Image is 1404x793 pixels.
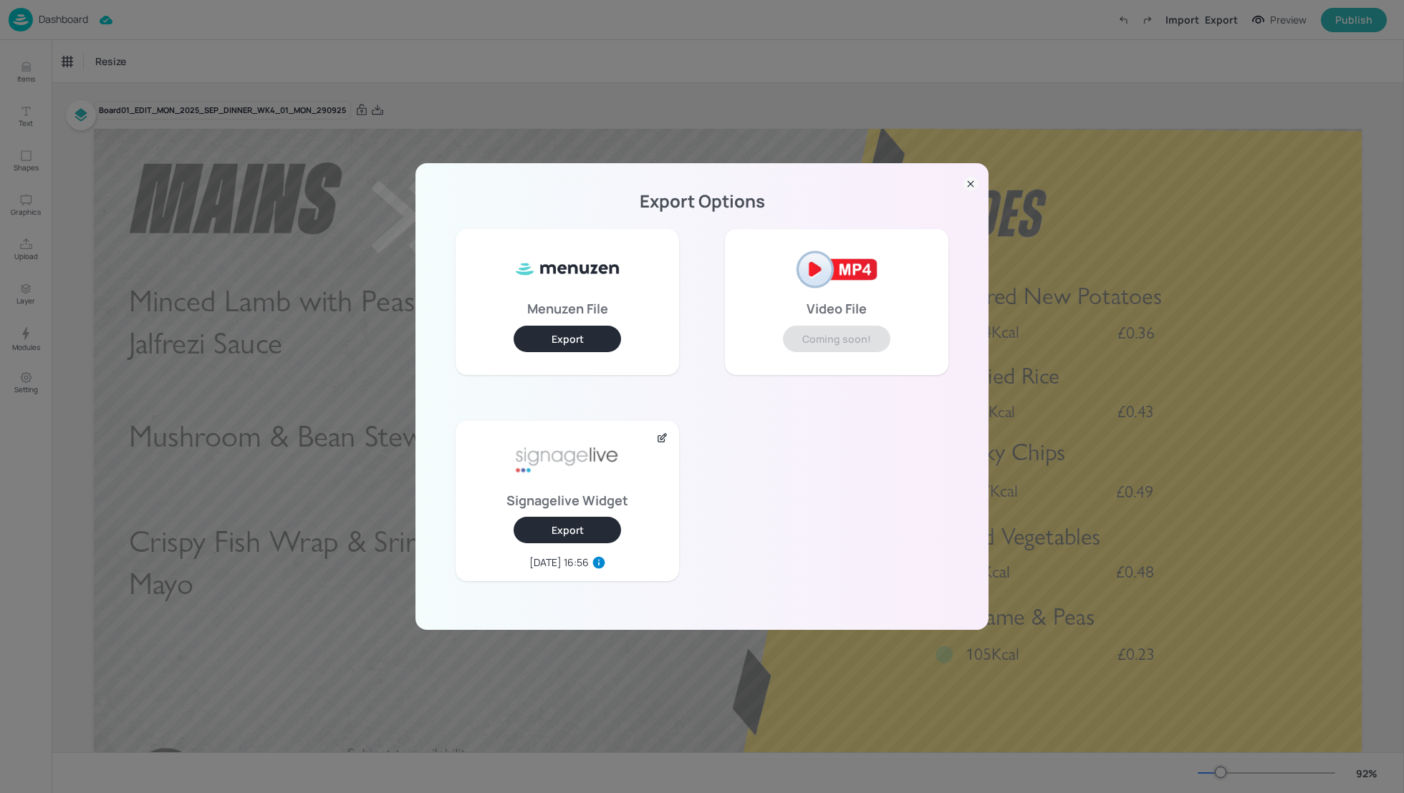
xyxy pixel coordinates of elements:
[514,326,621,352] button: Export
[506,495,628,505] p: Signagelive Widget
[529,555,589,570] div: [DATE] 16:56
[433,196,971,206] p: Export Options
[514,432,621,490] img: signage-live-aafa7296.png
[807,303,867,313] p: Video File
[514,517,621,543] button: Export
[592,555,606,570] svg: Last export widget in this device
[783,240,890,298] img: mp4-2af2121e.png
[527,303,608,313] p: Menuzen File
[514,240,621,298] img: ml8WC8f0XxQ8HKVnnVUe7f5Gv1vbApsJzyFa2MjOoB8SUy3kBkfteYo5TIAmtfcjWXsj8oHYkuYqrJRUn+qckOrNdzmSzIzkA...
